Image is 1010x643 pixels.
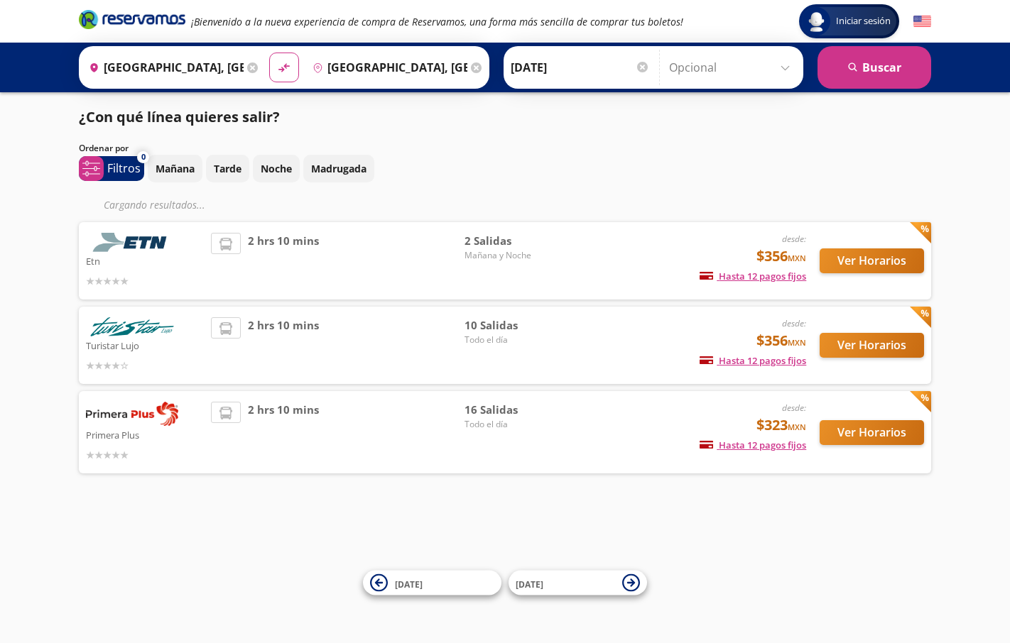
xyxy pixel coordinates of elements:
span: $356 [756,246,806,267]
input: Elegir Fecha [511,50,650,85]
span: Mañana y Noche [465,249,564,262]
button: Tarde [206,155,249,182]
span: $356 [756,330,806,351]
span: [DATE] [395,578,423,590]
span: Hasta 12 pagos fijos [700,439,806,451]
span: 2 hrs 10 mins [248,317,319,373]
img: Primera Plus [86,402,178,426]
img: Etn [86,233,178,252]
p: Madrugada [311,161,366,176]
p: Turistar Lujo [86,336,204,353]
small: MXN [788,253,806,263]
span: 10 Salidas [465,317,564,334]
span: 2 hrs 10 mins [248,402,319,463]
button: Mañana [148,155,202,182]
p: Mañana [156,161,195,176]
i: Brand Logo [79,9,185,30]
p: Tarde [214,161,241,176]
p: Filtros [107,160,141,177]
span: Iniciar sesión [830,14,896,28]
span: 2 hrs 10 mins [248,233,319,289]
span: Todo el día [465,418,564,431]
em: desde: [782,317,806,329]
button: Ver Horarios [820,248,924,273]
button: English [913,13,931,31]
span: Hasta 12 pagos fijos [700,354,806,367]
small: MXN [788,337,806,348]
button: Ver Horarios [820,420,924,445]
button: [DATE] [363,571,501,595]
small: MXN [788,422,806,432]
p: ¿Con qué línea quieres salir? [79,106,280,128]
button: 0Filtros [79,156,144,181]
img: Turistar Lujo [86,317,178,336]
em: ¡Bienvenido a la nueva experiencia de compra de Reservamos, una forma más sencilla de comprar tus... [191,15,683,28]
p: Noche [261,161,292,176]
input: Buscar Origen [83,50,244,85]
span: $323 [756,414,806,436]
button: Madrugada [303,155,374,182]
span: Hasta 12 pagos fijos [700,270,806,282]
p: Primera Plus [86,426,204,443]
span: Todo el día [465,334,564,346]
input: Opcional [669,50,796,85]
p: Etn [86,252,204,269]
em: Cargando resultados ... [104,198,205,211]
button: Buscar [818,46,931,89]
span: [DATE] [516,578,543,590]
span: 16 Salidas [465,402,564,418]
em: desde: [782,233,806,245]
em: desde: [782,402,806,414]
p: Ordenar por [79,142,129,155]
span: 0 [141,151,146,163]
a: Brand Logo [79,9,185,34]
button: [DATE] [509,571,647,595]
span: 2 Salidas [465,233,564,249]
button: Ver Horarios [820,333,924,358]
input: Buscar Destino [307,50,467,85]
button: Noche [253,155,300,182]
